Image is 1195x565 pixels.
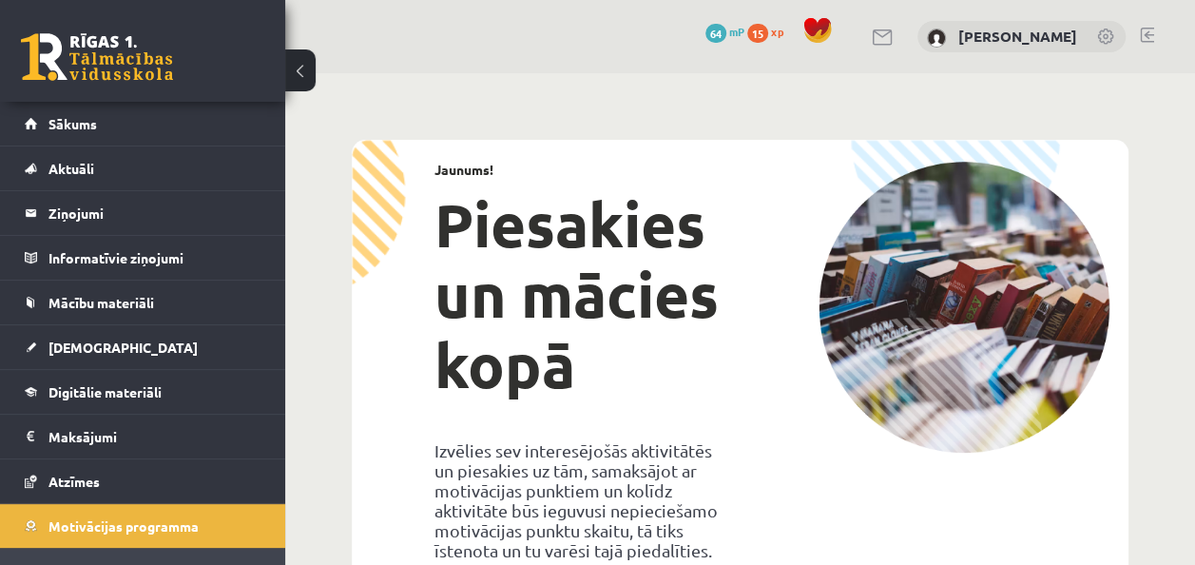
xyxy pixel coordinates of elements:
[434,189,725,400] h1: Piesakies un mācies kopā
[25,191,261,235] a: Ziņojumi
[25,281,261,324] a: Mācību materiāli
[48,383,162,400] span: Digitālie materiāli
[48,473,100,490] span: Atzīmes
[434,440,725,560] p: Izvēlies sev interesējošās aktivitātēs un piesakies uz tām, samaksājot ar motivācijas punktiem un...
[705,24,744,39] a: 64 mP
[25,459,261,503] a: Atzīmes
[48,115,97,132] span: Sākums
[434,161,493,178] strong: Jaunums!
[48,415,261,458] legend: Maksājumi
[21,33,173,81] a: Rīgas 1. Tālmācības vidusskola
[25,236,261,280] a: Informatīvie ziņojumi
[25,146,261,190] a: Aktuāli
[48,517,199,535] span: Motivācijas programma
[48,339,198,356] span: [DEMOGRAPHIC_DATA]
[48,236,261,280] legend: Informatīvie ziņojumi
[747,24,793,39] a: 15 xp
[48,294,154,311] span: Mācību materiāli
[927,29,946,48] img: Selina Zaglula
[747,24,768,43] span: 15
[705,24,726,43] span: 64
[25,102,261,146] a: Sākums
[48,160,94,177] span: Aktuāli
[48,191,261,235] legend: Ziņojumi
[771,24,783,39] span: xp
[25,415,261,458] a: Maksājumi
[25,504,261,548] a: Motivācijas programma
[958,27,1077,46] a: [PERSON_NAME]
[819,162,1109,453] img: campaign-image-1c4f3b39ab1f89d1fca25a8facaab35ebc8e40cf20aedba61fd73fb4233361ac.png
[25,370,261,414] a: Digitālie materiāli
[25,325,261,369] a: [DEMOGRAPHIC_DATA]
[729,24,744,39] span: mP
